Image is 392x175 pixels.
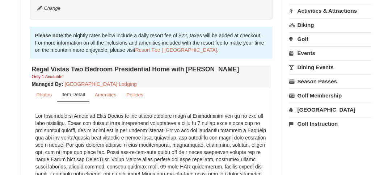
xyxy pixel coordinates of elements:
[32,88,56,102] a: Photos
[289,46,371,60] a: Events
[289,61,371,74] a: Dining Events
[289,18,371,32] a: Biking
[37,92,52,97] small: Photos
[289,4,371,17] a: Activities & Attractions
[32,81,62,87] span: Managed By
[95,92,117,97] small: Amenities
[289,103,371,116] a: [GEOGRAPHIC_DATA]
[289,32,371,46] a: Golf
[135,47,217,53] a: Resort Fee | [GEOGRAPHIC_DATA]
[65,81,137,87] a: [GEOGRAPHIC_DATA] Lodging
[32,74,64,79] small: Only 1 Available!
[57,88,89,102] a: Item Detail
[62,92,85,97] small: Item Detail
[32,81,63,87] strong: :
[289,89,371,102] a: Golf Membership
[30,27,273,59] div: the nightly rates below include a daily resort fee of $22, taxes will be added at checkout. For m...
[122,88,148,102] a: Policies
[35,33,65,38] strong: Please note:
[289,117,371,130] a: Golf Instruction
[90,88,121,102] a: Amenities
[32,66,271,73] h4: Regal Vistas Two Bedroom Presidential Home with [PERSON_NAME]
[37,4,61,12] button: Change
[289,75,371,88] a: Season Passes
[126,92,143,97] small: Policies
